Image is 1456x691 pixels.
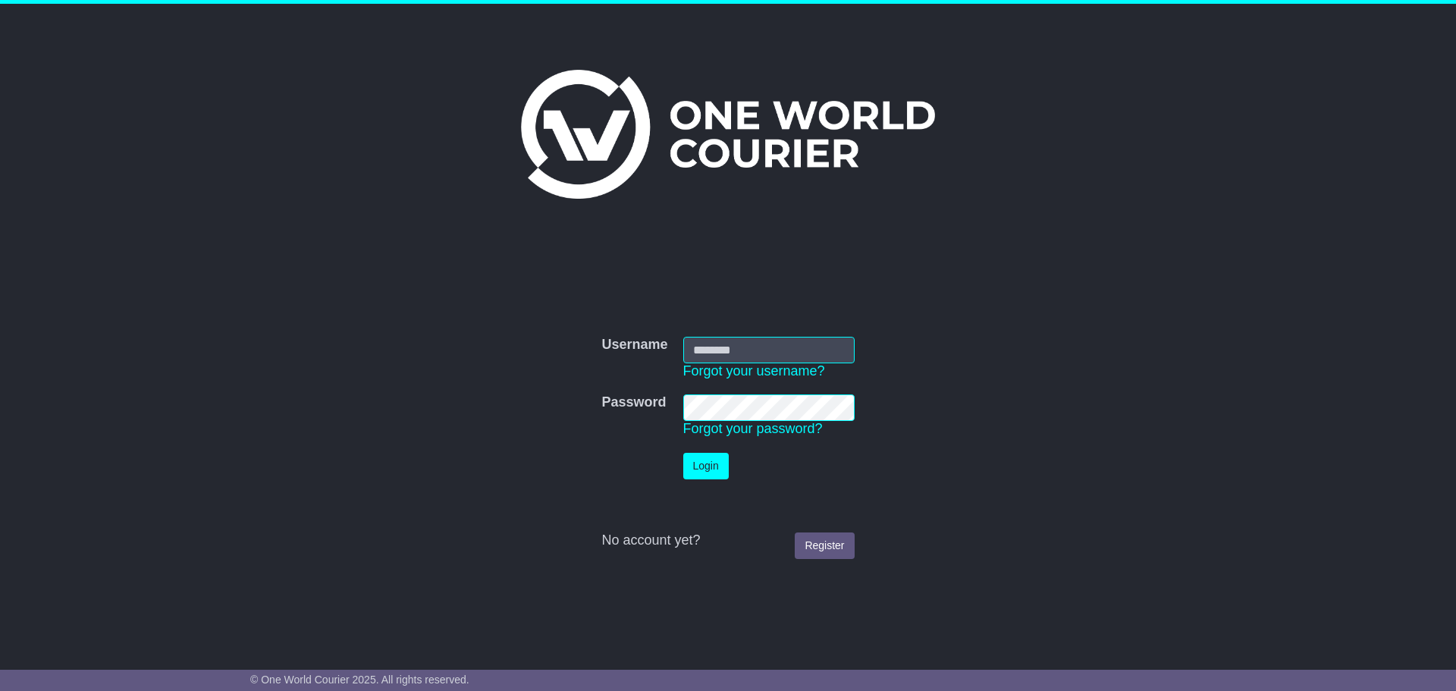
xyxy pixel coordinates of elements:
button: Login [683,453,729,479]
img: One World [521,70,935,199]
div: No account yet? [601,532,854,549]
label: Password [601,394,666,411]
a: Forgot your password? [683,421,823,436]
a: Register [795,532,854,559]
span: © One World Courier 2025. All rights reserved. [250,674,469,686]
a: Forgot your username? [683,363,825,378]
label: Username [601,337,667,353]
